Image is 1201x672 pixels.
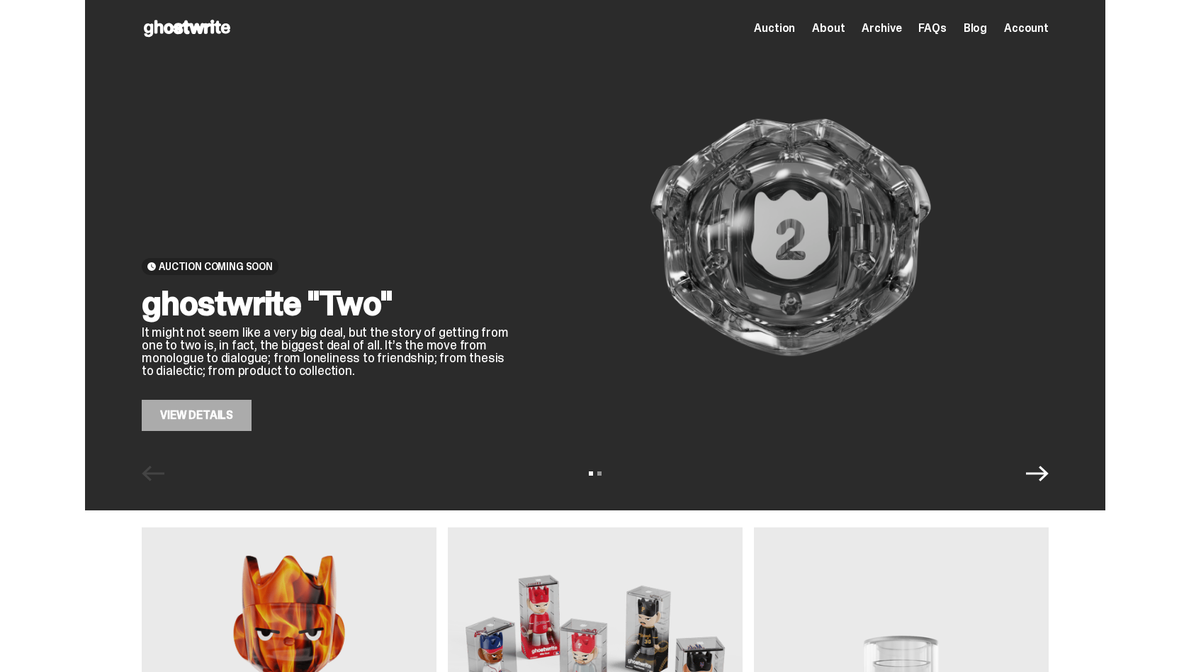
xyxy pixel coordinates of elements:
a: About [812,23,845,34]
a: FAQs [918,23,946,34]
span: Auction Coming Soon [159,261,273,272]
a: Auction [754,23,795,34]
img: ghostwrite "Two" [533,44,1049,431]
a: Blog [964,23,987,34]
a: Archive [862,23,901,34]
p: It might not seem like a very big deal, but the story of getting from one to two is, in fact, the... [142,326,510,377]
a: Account [1004,23,1049,34]
h2: ghostwrite "Two" [142,286,510,320]
button: Next [1026,462,1049,485]
button: View slide 1 [589,471,593,476]
button: View slide 2 [597,471,602,476]
a: View Details [142,400,252,431]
